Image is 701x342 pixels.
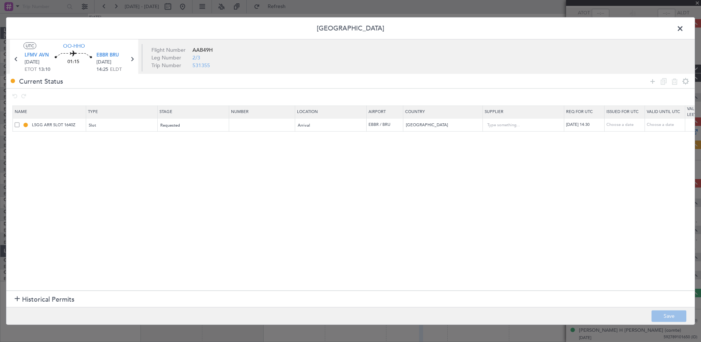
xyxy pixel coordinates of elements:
span: Issued For Utc [606,109,639,114]
span: Valid Until Utc [647,109,680,114]
header: [GEOGRAPHIC_DATA] [6,18,695,40]
div: Choose a date [647,122,685,128]
span: Req For Utc [566,109,593,114]
div: Choose a date [606,122,645,128]
div: [DATE] 14:30 [566,122,604,128]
